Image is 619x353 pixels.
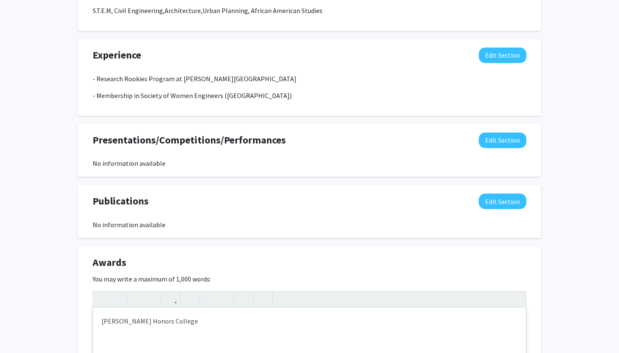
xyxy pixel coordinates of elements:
div: No information available [93,158,526,168]
button: Strong (Ctrl + B) [95,292,110,306]
button: Emphasis (Ctrl + I) [110,292,125,306]
button: Subscript [144,292,159,306]
span: Architecture, [165,6,203,15]
button: Insert horizontal rule [256,292,270,306]
button: Edit Experience [479,48,526,63]
span: Urban Planning, African American Studies [203,6,323,15]
button: Ordered list [217,292,232,306]
iframe: Chat [6,315,36,347]
span: Presentations/Competitions/Performances [93,133,286,148]
button: Link [163,292,178,306]
button: Unordered list [202,292,217,306]
label: You may write a maximum of 1,000 words: [93,274,211,284]
button: Insert Image [183,292,197,306]
p: S.T.E.M, Civil Engineering, [93,5,526,16]
span: Experience [93,48,141,63]
button: Fullscreen [509,292,524,306]
span: Awards [93,255,126,270]
p: - Research Rookies Program at [PERSON_NAME][GEOGRAPHIC_DATA] [93,74,526,84]
button: Edit Presentations/Competitions/Performances [479,133,526,148]
button: Superscript [129,292,144,306]
button: Edit Publications [479,194,526,209]
span: Publications [93,194,149,209]
button: Remove format [236,292,251,306]
span: - Membership in Society of Women Engineers ([GEOGRAPHIC_DATA]) [93,91,292,100]
div: No information available [93,220,526,230]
